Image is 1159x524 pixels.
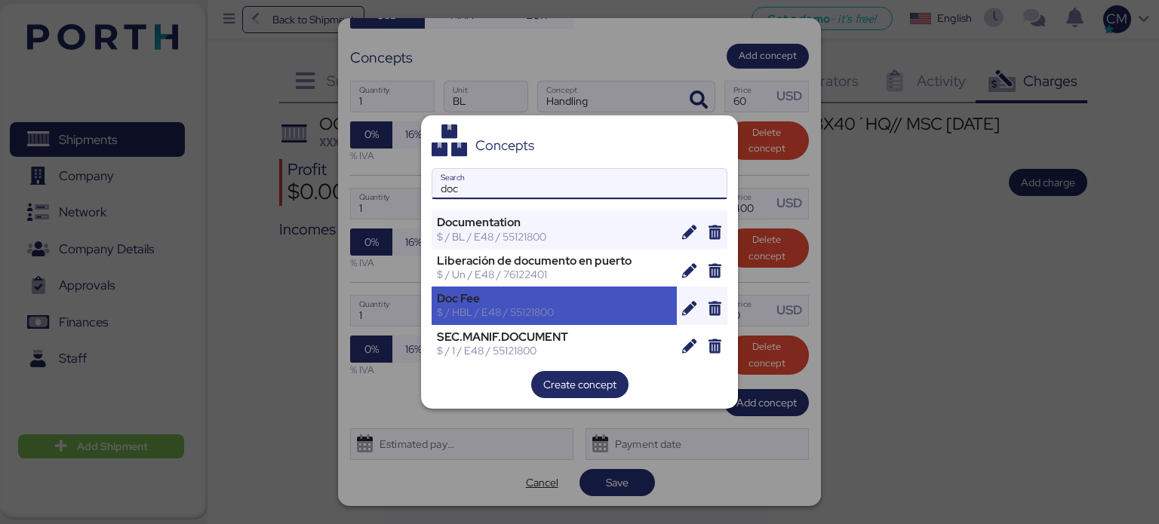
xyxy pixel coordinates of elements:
button: Create concept [531,371,629,398]
div: $ / BL / E48 / 55121800 [437,230,672,244]
div: Documentation [437,216,672,229]
input: Search [432,169,727,199]
div: $ / HBL / E48 / 55121800 [437,305,672,319]
div: $ / 1 / E48 / 55121800 [437,344,672,357]
div: Concepts [475,139,534,152]
div: SEC.MANIF.DOCUMENT [437,330,672,344]
div: $ / Un / E48 / 76122401 [437,268,672,281]
span: Create concept [543,375,616,394]
div: Doc Fee [437,292,672,305]
div: Liberación de documento en puerto [437,254,672,268]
